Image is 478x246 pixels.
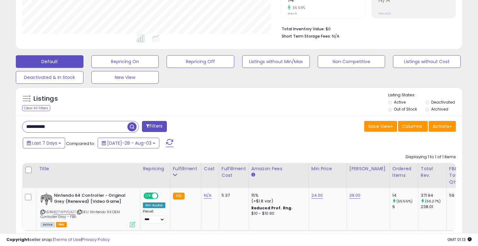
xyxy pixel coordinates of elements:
[378,12,391,15] small: Prev: N/A
[449,165,461,185] div: FBA Total Qty
[406,154,456,160] div: Displaying 1 to 1 of 1 items
[142,121,167,132] button: Filters
[402,123,422,129] span: Columns
[91,55,159,68] button: Repricing On
[251,193,304,198] div: 15%
[82,237,110,243] a: Privacy Policy
[40,222,55,227] span: All listings currently available for purchase on Amazon
[143,165,168,172] div: Repricing
[394,99,406,105] label: Active
[282,25,451,32] li: $0
[421,165,444,179] div: Total Rev.
[34,94,58,103] h5: Listings
[393,55,461,68] button: Listings without Cost
[107,140,151,146] span: [DATE]-28 - Aug-03
[204,192,211,199] a: N/A
[251,172,255,178] small: Amazon Fees.
[251,198,304,204] div: (+$1.8 var)
[16,71,83,84] button: Deactivated & In Stock
[318,55,385,68] button: Non Competitive
[364,121,397,132] button: Save View
[32,140,57,146] span: Last 7 Days
[16,55,83,68] button: Default
[311,165,344,172] div: Min Price
[173,165,199,172] div: Fulfillment
[39,165,138,172] div: Title
[421,204,446,210] div: 238.01
[54,193,131,206] b: Nintendo 64 Controller - Original Grey (Renewed) [Video Game]
[53,209,76,215] a: B07WPVQ4Z1
[143,209,165,224] div: Preset:
[251,165,306,172] div: Amazon Fees
[388,92,463,98] p: Listing States:
[392,193,418,198] div: 14
[91,71,159,84] button: New View
[222,165,246,179] div: Fulfillment Cost
[22,105,50,111] div: Clear All Filters
[398,121,428,132] button: Columns
[425,199,441,204] small: (56.27%)
[349,165,387,172] div: [PERSON_NAME]
[204,165,216,172] div: Cost
[56,222,67,227] span: FBA
[54,237,81,243] a: Terms of Use
[173,193,185,200] small: FBA
[282,26,325,32] b: Total Inventory Value:
[311,192,323,199] a: 24.00
[431,106,448,112] label: Archived
[288,12,297,15] small: Prev: 9
[392,165,415,179] div: Ordered Items
[429,121,456,132] button: Actions
[144,193,152,199] span: ON
[282,33,331,39] b: Short Term Storage Fees:
[242,55,310,68] button: Listings without Min/Max
[40,209,120,219] span: | SKU: Nintendo 64 OEM Controller Gray - FBA
[66,141,95,147] span: Compared to:
[421,193,446,198] div: 371.94
[143,202,165,208] div: Win BuyBox
[6,237,110,243] div: seller snap | |
[98,138,159,148] button: [DATE]-28 - Aug-03
[291,5,305,10] small: 55.56%
[6,237,29,243] strong: Copyright
[167,55,234,68] button: Repricing Off
[251,205,293,211] b: Reduced Prof. Rng.
[157,193,168,199] span: OFF
[23,138,65,148] button: Last 7 Days
[392,204,418,210] div: 9
[394,106,417,112] label: Out of Stock
[332,33,340,39] span: N/A
[431,99,455,105] label: Deactivated
[447,237,472,243] span: 2025-08-11 01:13 GMT
[222,193,244,198] div: 5.37
[449,193,459,198] div: 59
[396,199,413,204] small: (55.56%)
[251,211,304,216] div: $10 - $10.90
[40,193,52,205] img: 41vPvAhJqEL._SL40_.jpg
[40,193,135,226] div: ASIN:
[349,192,361,199] a: 29.00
